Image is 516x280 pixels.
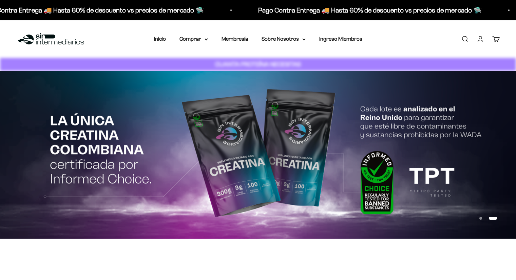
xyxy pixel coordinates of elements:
a: Membresía [222,36,248,42]
p: Pago Contra Entrega 🚚 Hasta 60% de descuento vs precios de mercado 🛸 [257,5,480,16]
a: Ingreso Miembros [319,36,362,42]
summary: Comprar [179,35,208,43]
summary: Sobre Nosotros [262,35,306,43]
a: Inicio [154,36,166,42]
strong: CUANTA PROTEÍNA NECESITAS [215,61,301,68]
